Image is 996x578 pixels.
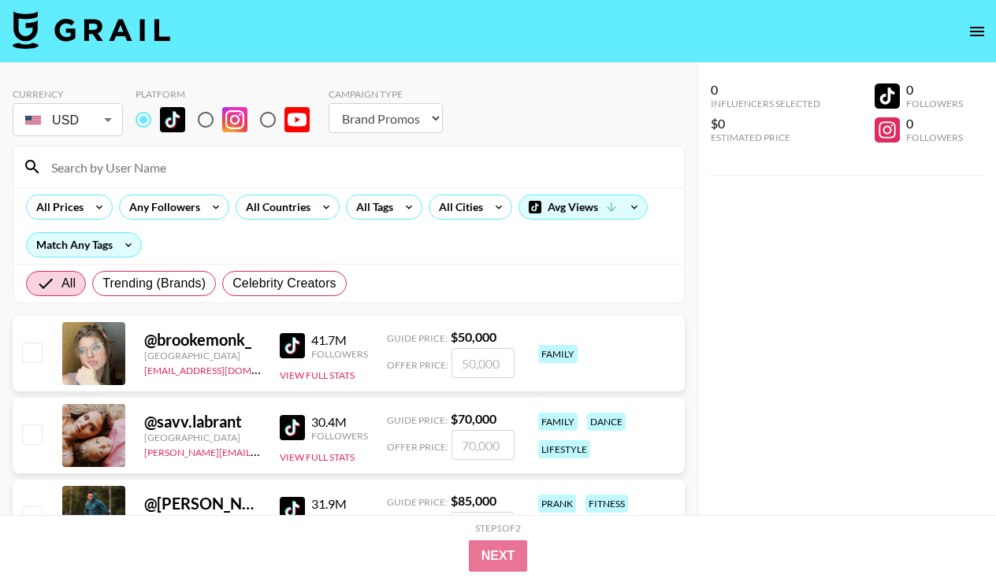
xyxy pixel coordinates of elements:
div: prank [538,495,576,513]
input: 85,000 [452,512,515,542]
div: dance [587,413,626,431]
img: TikTok [280,333,305,358]
a: [PERSON_NAME][EMAIL_ADDRESS][DOMAIN_NAME] [144,443,377,458]
span: Offer Price: [387,441,448,453]
span: Offer Price: [387,359,448,371]
span: Guide Price: [387,332,448,344]
span: Celebrity Creators [232,274,336,293]
div: All Cities [429,195,486,219]
div: Platform [136,88,322,100]
img: YouTube [284,107,310,132]
img: TikTok [160,107,185,132]
div: family [538,345,578,363]
div: 0 [711,82,820,98]
div: Followers [906,98,963,109]
div: $0 [711,116,820,132]
img: TikTok [280,415,305,440]
div: Avg Views [519,195,647,219]
div: Followers [311,348,368,360]
input: Search by User Name [42,154,675,180]
a: [EMAIL_ADDRESS][DOMAIN_NAME] [144,361,303,376]
div: Currency [13,88,123,100]
div: Match Any Tags [27,233,141,257]
div: @ savv.labrant [144,412,261,432]
div: [GEOGRAPHIC_DATA] [144,350,261,361]
div: 30.4M [311,414,368,430]
div: Followers [311,512,368,524]
input: 50,000 [452,348,515,378]
strong: $ 70,000 [451,411,496,426]
button: open drawer [961,16,993,47]
div: 31.9M [311,496,368,512]
div: @ [PERSON_NAME].[PERSON_NAME] [144,494,261,513]
span: Guide Price: [387,414,448,426]
div: Any Followers [120,195,203,219]
div: 0 [906,82,963,98]
div: All Countries [236,195,314,219]
button: View Full Stats [280,369,355,381]
span: Trending (Brands) [102,274,206,293]
strong: $ 50,000 [451,329,496,344]
div: Followers [311,430,368,442]
div: USD [16,106,120,134]
div: All Prices [27,195,87,219]
div: family [538,413,578,431]
div: All Tags [347,195,396,219]
img: TikTok [280,497,305,522]
div: lifestyle [538,440,590,458]
div: [GEOGRAPHIC_DATA] [144,432,261,443]
input: 70,000 [452,430,515,460]
div: Followers [906,132,963,143]
div: @ brookemonk_ [144,330,261,350]
button: View Full Stats [280,451,355,463]
iframe: Drift Widget Chat Controller [917,499,977,559]
button: Next [469,540,528,572]
div: 0 [906,116,963,132]
span: All [61,274,76,293]
div: 41.7M [311,332,368,348]
div: Campaign Type [329,88,443,100]
div: [GEOGRAPHIC_DATA] [144,513,261,525]
img: Instagram [222,107,247,132]
span: Guide Price: [387,496,448,508]
div: Influencers Selected [711,98,820,109]
div: fitness [585,495,628,513]
div: Step 1 of 2 [475,522,521,534]
strong: $ 85,000 [451,493,496,508]
img: Grail Talent [13,11,170,49]
div: Estimated Price [711,132,820,143]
